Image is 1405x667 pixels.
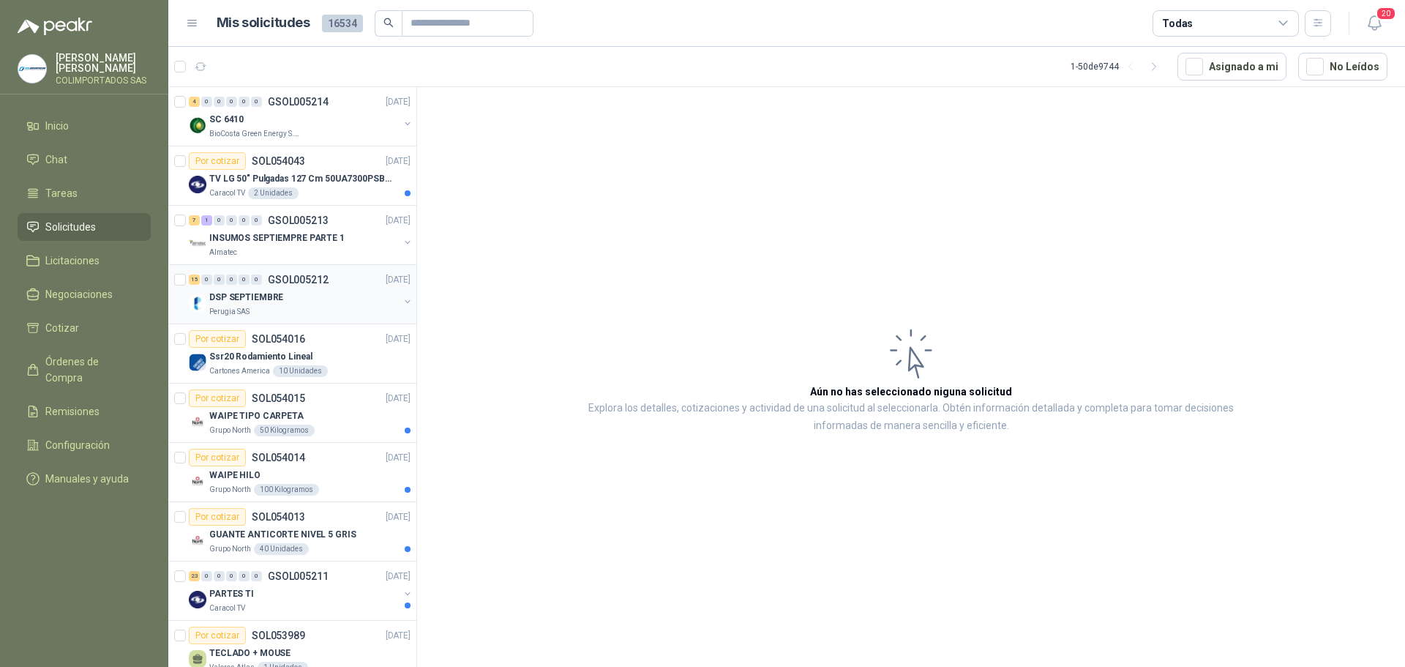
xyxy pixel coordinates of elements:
[209,528,356,542] p: GUANTE ANTICORTE NIVEL 5 GRIS
[386,154,411,168] p: [DATE]
[209,231,345,245] p: INSUMOS SEPTIEMPRE PARTE 1
[168,502,416,562] a: Por cotizarSOL054013[DATE] Company LogoGUANTE ANTICORTE NIVEL 5 GRISGrupo North40 Unidades
[254,484,319,496] div: 100 Kilogramos
[252,512,305,522] p: SOL054013
[1361,10,1387,37] button: 20
[45,152,67,168] span: Chat
[18,431,151,459] a: Configuración
[252,156,305,166] p: SOL054043
[189,152,246,170] div: Por cotizar
[18,280,151,308] a: Negociaciones
[45,118,69,134] span: Inicio
[18,112,151,140] a: Inicio
[251,275,262,285] div: 0
[201,571,212,581] div: 0
[386,451,411,465] p: [DATE]
[1162,15,1193,31] div: Todas
[226,571,237,581] div: 0
[189,413,206,431] img: Company Logo
[209,365,270,377] p: Cartones America
[209,128,301,140] p: BioCosta Green Energy S.A.S
[189,472,206,490] img: Company Logo
[239,275,250,285] div: 0
[168,146,416,206] a: Por cotizarSOL054043[DATE] Company LogoTV LG 50" Pulgadas 127 Cm 50UA7300PSB 4K-UHD Smart TV Con ...
[18,314,151,342] a: Cotizar
[214,215,225,226] div: 0
[251,97,262,107] div: 0
[810,384,1012,400] h3: Aún no has seleccionado niguna solicitud
[189,354,206,371] img: Company Logo
[1177,53,1286,81] button: Asignado a mi
[209,484,251,496] p: Grupo North
[273,365,328,377] div: 10 Unidades
[189,390,246,407] div: Por cotizar
[386,95,411,109] p: [DATE]
[45,253,100,269] span: Licitaciones
[18,213,151,241] a: Solicitudes
[386,273,411,287] p: [DATE]
[268,215,329,226] p: GSOL005213
[214,97,225,107] div: 0
[189,97,200,107] div: 4
[189,330,246,348] div: Por cotizar
[209,425,251,436] p: Grupo North
[209,587,254,601] p: PARTES TI
[201,215,212,226] div: 1
[268,97,329,107] p: GSOL005214
[56,53,151,73] p: [PERSON_NAME] [PERSON_NAME]
[189,571,200,581] div: 23
[201,275,212,285] div: 0
[189,235,206,253] img: Company Logo
[45,185,78,201] span: Tareas
[383,18,394,28] span: search
[45,320,79,336] span: Cotizar
[189,215,200,226] div: 7
[251,571,262,581] div: 0
[239,97,250,107] div: 0
[189,294,206,312] img: Company Logo
[386,332,411,346] p: [DATE]
[386,629,411,643] p: [DATE]
[252,393,305,403] p: SOL054015
[209,409,304,423] p: WAIPE TIPO CARPETA
[189,212,413,258] a: 7 1 0 0 0 0 GSOL005213[DATE] Company LogoINSUMOS SEPTIEMPRE PARTE 1Almatec
[209,543,251,555] p: Grupo North
[268,571,329,581] p: GSOL005211
[239,571,250,581] div: 0
[168,384,416,443] a: Por cotizarSOL054015[DATE] Company LogoWAIPE TIPO CARPETAGrupo North50 Kilogramos
[45,437,110,453] span: Configuración
[189,567,413,614] a: 23 0 0 0 0 0 GSOL005211[DATE] Company LogoPARTES TICaracol TV
[226,97,237,107] div: 0
[45,471,129,487] span: Manuales y ayuda
[18,18,92,35] img: Logo peakr
[251,215,262,226] div: 0
[209,172,391,186] p: TV LG 50" Pulgadas 127 Cm 50UA7300PSB 4K-UHD Smart TV Con IA (TIENE QUE SER ESTA REF)
[214,275,225,285] div: 0
[209,603,245,614] p: Caracol TV
[18,247,151,275] a: Licitaciones
[189,93,413,140] a: 4 0 0 0 0 0 GSOL005214[DATE] Company LogoSC 6410BioCosta Green Energy S.A.S
[189,275,200,285] div: 15
[56,76,151,85] p: COLIMPORTADOS SAS
[322,15,363,32] span: 16534
[201,97,212,107] div: 0
[189,508,246,526] div: Por cotizar
[45,286,113,302] span: Negociaciones
[18,398,151,425] a: Remisiones
[45,354,137,386] span: Órdenes de Compra
[217,12,310,34] h1: Mis solicitudes
[189,176,206,193] img: Company Logo
[189,627,246,644] div: Por cotizar
[189,532,206,549] img: Company Logo
[209,247,237,258] p: Almatec
[189,591,206,608] img: Company Logo
[386,392,411,406] p: [DATE]
[18,55,46,83] img: Company Logo
[386,570,411,584] p: [DATE]
[214,571,225,581] div: 0
[248,187,299,199] div: 2 Unidades
[209,469,261,482] p: WAIPE HILO
[209,350,312,364] p: Ssr20 Rodamiento Lineal
[252,630,305,641] p: SOL053989
[189,116,206,134] img: Company Logo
